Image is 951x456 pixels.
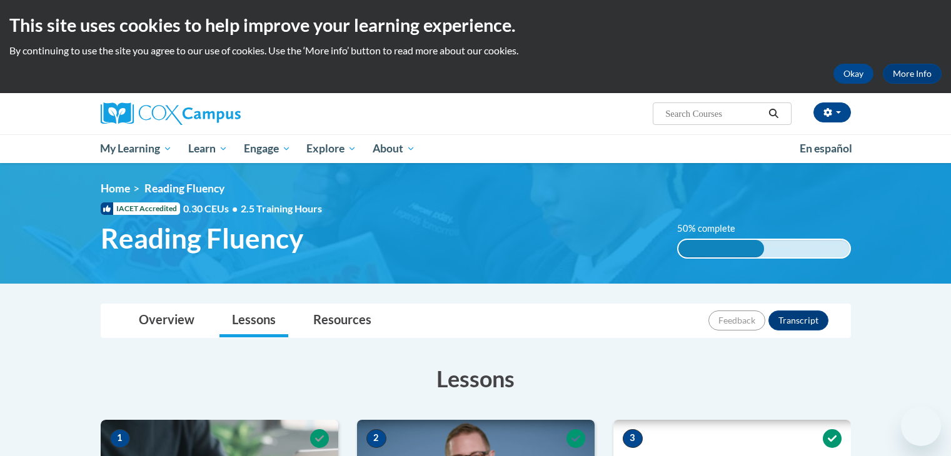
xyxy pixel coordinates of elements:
[664,106,764,121] input: Search Courses
[101,202,180,215] span: IACET Accredited
[101,363,851,394] h3: Lessons
[9,12,942,37] h2: This site uses cookies to help improve your learning experience.
[301,304,384,337] a: Resources
[101,222,303,255] span: Reading Fluency
[82,134,870,163] div: Main menu
[678,240,764,257] div: 50% complete
[93,134,181,163] a: My Learning
[101,102,338,125] a: Cox Campus
[236,134,299,163] a: Engage
[768,310,828,330] button: Transcript
[188,141,228,156] span: Learn
[792,136,860,162] a: En español
[298,134,365,163] a: Explore
[100,141,172,156] span: My Learning
[144,182,224,195] span: Reading Fluency
[9,44,942,57] p: By continuing to use the site you agree to our use of cookies. Use the ‘More info’ button to read...
[901,406,941,446] iframe: Button to launch messaging window
[365,134,423,163] a: About
[373,141,415,156] span: About
[764,106,783,121] button: Search
[110,429,130,448] span: 1
[366,429,386,448] span: 2
[833,64,873,84] button: Okay
[244,141,291,156] span: Engage
[219,304,288,337] a: Lessons
[126,304,207,337] a: Overview
[101,182,130,195] a: Home
[800,142,852,155] span: En español
[677,222,749,235] label: 50% complete
[232,202,238,214] span: •
[883,64,942,84] a: More Info
[101,102,241,125] img: Cox Campus
[623,429,643,448] span: 3
[180,134,236,163] a: Learn
[306,141,356,156] span: Explore
[183,202,241,216] span: 0.30 CEUs
[813,102,851,122] button: Account Settings
[708,310,765,330] button: Feedback
[241,202,322,214] span: 2.5 Training Hours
